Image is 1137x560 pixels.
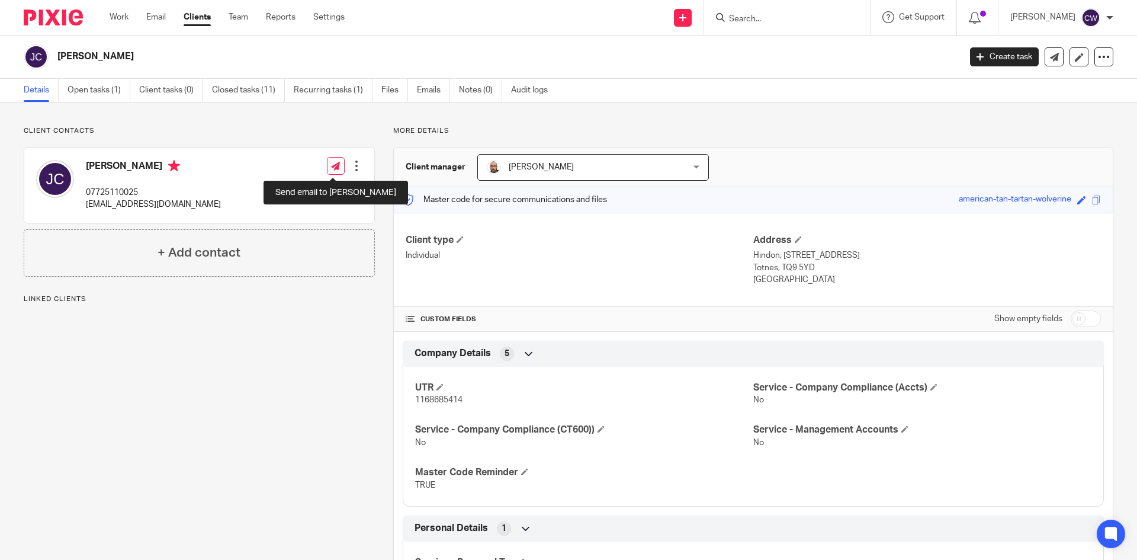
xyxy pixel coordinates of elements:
[753,274,1101,286] p: [GEOGRAPHIC_DATA]
[403,194,607,206] p: Master code for secure communications and files
[86,199,221,210] p: [EMAIL_ADDRESS][DOMAIN_NAME]
[86,187,221,199] p: 07725110025
[24,295,375,304] p: Linked clients
[406,161,465,173] h3: Client manager
[753,262,1101,274] p: Totnes, TQ9 5YD
[753,439,764,447] span: No
[146,11,166,23] a: Email
[168,160,180,172] i: Primary
[294,79,372,102] a: Recurring tasks (1)
[184,11,211,23] a: Clients
[415,382,753,394] h4: UTR
[406,249,753,261] p: Individual
[415,522,488,535] span: Personal Details
[1081,8,1100,27] img: svg%3E
[393,126,1113,136] p: More details
[415,439,426,447] span: No
[502,523,506,535] span: 1
[459,79,502,102] a: Notes (0)
[415,481,435,489] span: TRUE
[994,313,1062,325] label: Show empty fields
[24,126,375,136] p: Client contacts
[753,396,764,404] span: No
[24,9,83,25] img: Pixie
[753,382,1091,394] h4: Service - Company Compliance (Accts)
[415,347,491,360] span: Company Details
[24,79,59,102] a: Details
[505,348,509,360] span: 5
[959,193,1071,207] div: american-tan-tartan-wolverine
[36,160,74,198] img: svg%3E
[266,11,296,23] a: Reports
[110,11,129,23] a: Work
[753,249,1101,261] p: Hindon, [STREET_ADDRESS]
[1010,11,1075,23] p: [PERSON_NAME]
[158,244,240,262] h4: + Add contact
[381,79,408,102] a: Files
[487,160,501,174] img: Daryl.jpg
[68,79,130,102] a: Open tasks (1)
[139,79,203,102] a: Client tasks (0)
[415,396,462,404] span: 1168685414
[406,234,753,247] h4: Client type
[753,424,1091,436] h4: Service - Management Accounts
[509,163,574,171] span: [PERSON_NAME]
[511,79,557,102] a: Audit logs
[417,79,450,102] a: Emails
[415,466,753,479] h4: Master Code Reminder
[899,13,945,21] span: Get Support
[212,79,285,102] a: Closed tasks (11)
[86,160,221,175] h4: [PERSON_NAME]
[24,44,49,69] img: svg%3E
[406,315,753,324] h4: CUSTOM FIELDS
[728,14,834,25] input: Search
[57,50,773,63] h2: [PERSON_NAME]
[313,11,345,23] a: Settings
[415,424,753,436] h4: Service - Company Compliance (CT600))
[970,47,1039,66] a: Create task
[229,11,248,23] a: Team
[753,234,1101,247] h4: Address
